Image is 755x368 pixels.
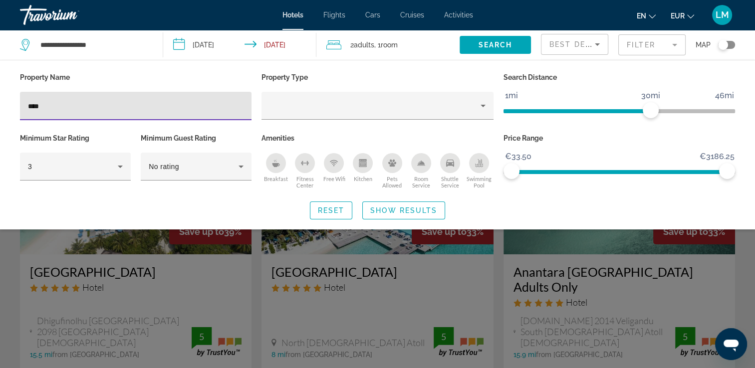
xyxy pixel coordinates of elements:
span: Adults [354,41,374,49]
ngx-slider: ngx-slider [503,109,735,111]
span: Best Deals [549,40,601,48]
span: No rating [149,163,179,171]
span: Room Service [407,176,436,188]
span: , 1 [374,38,398,52]
button: Filter [618,34,686,56]
mat-select: Sort by [549,38,600,50]
button: Toggle map [711,40,735,49]
p: Search Distance [503,70,735,84]
p: Minimum Star Rating [20,131,131,145]
span: LM [716,10,729,20]
span: Kitchen [354,176,372,182]
mat-select: Property type [269,100,485,112]
span: Shuttle Service [436,176,465,188]
span: Breakfast [264,176,288,182]
span: €33.50 [503,149,533,164]
span: €3186.25 [698,149,736,164]
button: Free Wifi [319,153,348,189]
button: Breakfast [261,153,290,189]
a: Hotels [282,11,303,19]
span: ngx-slider [503,163,519,179]
span: 1mi [503,88,519,103]
p: Amenities [261,131,493,145]
a: Travorium [20,2,120,28]
span: Reset [318,206,345,214]
p: Minimum Guest Rating [141,131,252,145]
a: Cruises [400,11,424,19]
span: 2 [350,38,374,52]
ngx-slider: ngx-slider [503,170,735,172]
span: Show Results [370,206,437,214]
a: Activities [444,11,473,19]
button: Room Service [407,153,436,189]
span: Swimming Pool [465,176,494,188]
button: Search [460,36,531,54]
span: ngx-slider [643,102,659,118]
span: Map [696,38,711,52]
p: Property Name [20,70,252,84]
button: Shuttle Service [436,153,465,189]
button: User Menu [709,4,735,25]
span: en [637,12,646,20]
span: 46mi [714,88,736,103]
span: 30mi [640,88,662,103]
button: Reset [310,201,353,219]
button: Swimming Pool [465,153,494,189]
button: Travelers: 2 adults, 0 children [316,30,460,60]
button: Check-in date: Mar 14, 2026 Check-out date: Mar 18, 2026 [163,30,316,60]
div: Hotel Filters [15,70,740,191]
button: Change language [637,8,656,23]
span: Free Wifi [323,176,345,182]
button: Pets Allowed [378,153,407,189]
iframe: Bouton de lancement de la fenêtre de messagerie [715,328,747,360]
span: Search [478,41,512,49]
button: Show Results [362,201,445,219]
span: Room [381,41,398,49]
span: Pets Allowed [378,176,407,188]
button: Kitchen [348,153,377,189]
p: Price Range [503,131,735,145]
p: Property Type [261,70,493,84]
button: Fitness Center [290,153,319,189]
span: Fitness Center [290,176,319,188]
a: Cars [365,11,380,19]
span: ngx-slider-max [719,163,735,179]
button: Change currency [671,8,694,23]
span: 3 [28,163,32,171]
a: Flights [323,11,345,19]
span: EUR [671,12,685,20]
